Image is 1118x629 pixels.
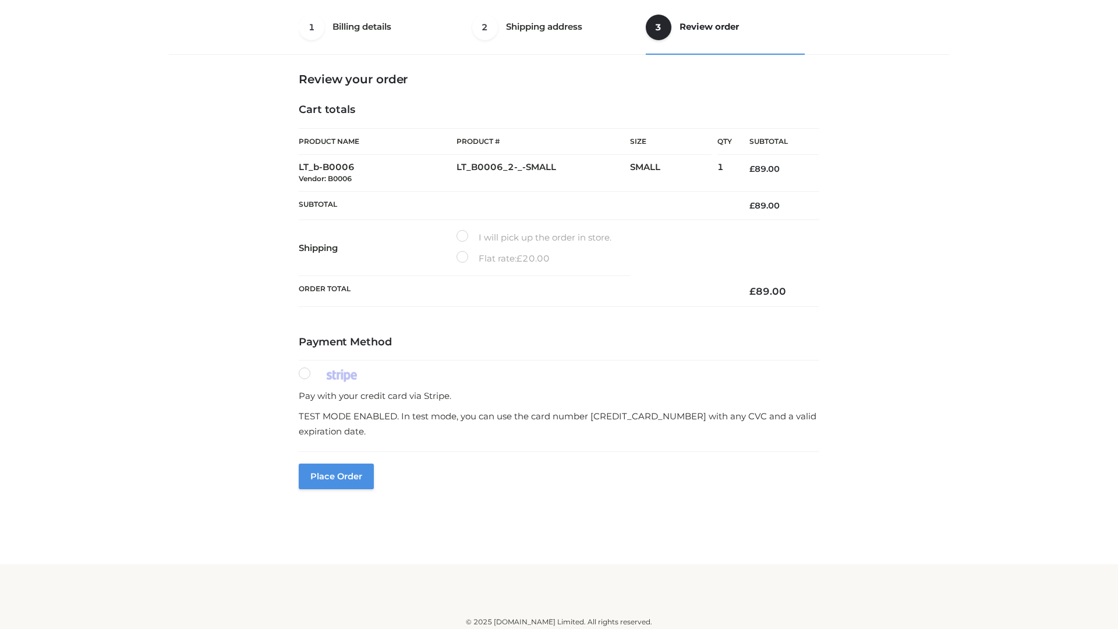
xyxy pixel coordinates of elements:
th: Product # [457,128,630,155]
span: £ [749,285,756,297]
p: TEST MODE ENABLED. In test mode, you can use the card number [CREDIT_CARD_NUMBER] with any CVC an... [299,409,819,439]
button: Place order [299,464,374,489]
span: £ [749,164,755,174]
h3: Review your order [299,72,819,86]
th: Qty [717,128,732,155]
h4: Payment Method [299,336,819,349]
th: Subtotal [732,129,819,155]
bdi: 89.00 [749,285,786,297]
bdi: 20.00 [516,253,550,264]
span: £ [516,253,522,264]
td: 1 [717,155,732,192]
span: £ [749,200,755,211]
th: Subtotal [299,191,732,220]
h4: Cart totals [299,104,819,116]
td: LT_B0006_2-_-SMALL [457,155,630,192]
p: Pay with your credit card via Stripe. [299,388,819,404]
label: I will pick up the order in store. [457,230,611,245]
td: LT_b-B0006 [299,155,457,192]
bdi: 89.00 [749,164,780,174]
small: Vendor: B0006 [299,174,352,183]
div: © 2025 [DOMAIN_NAME] Limited. All rights reserved. [173,616,945,628]
th: Order Total [299,276,732,307]
label: Flat rate: [457,251,550,266]
bdi: 89.00 [749,200,780,211]
th: Product Name [299,128,457,155]
td: SMALL [630,155,717,192]
th: Shipping [299,220,457,276]
th: Size [630,129,712,155]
